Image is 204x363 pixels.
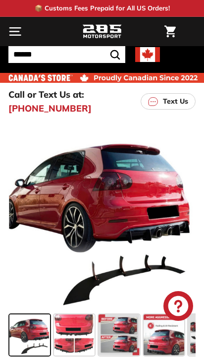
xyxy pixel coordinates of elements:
a: [PHONE_NUMBER] [8,102,92,115]
p: Text Us [163,96,188,107]
img: Logo_285_Motorsport_areodynamics_components [82,23,122,40]
input: Search [8,46,125,63]
p: Call or Text Us at: [8,88,84,101]
p: 📦 Customs Fees Prepaid for All US Orders! [35,3,170,13]
inbox-online-store-chat: Shopify online store chat [160,291,196,323]
a: Text Us [141,93,196,110]
a: Cart [159,17,181,46]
